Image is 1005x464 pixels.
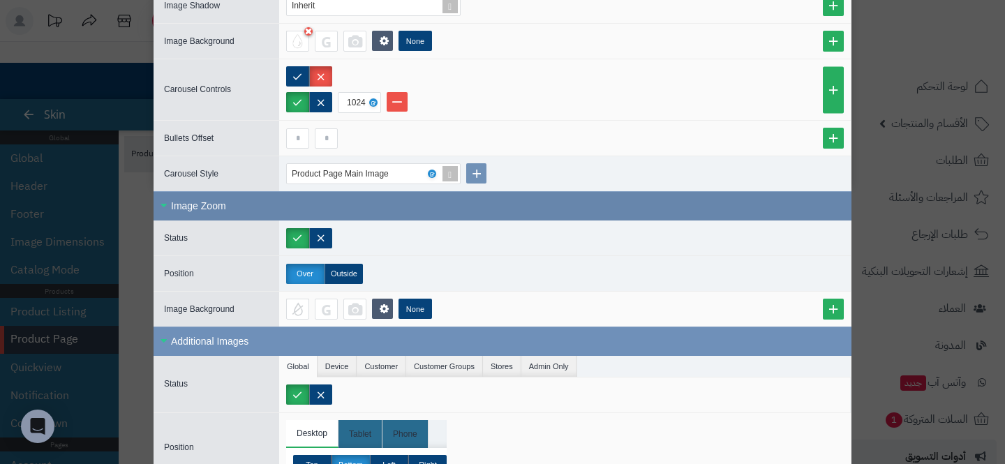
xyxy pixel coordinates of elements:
li: Stores [483,356,521,377]
span: Image Shadow [164,1,220,10]
div: Additional Images [154,327,851,356]
li: Device [318,356,357,377]
li: Global [279,356,318,377]
span: Image Background [164,304,234,314]
span: Image Background [164,36,234,46]
label: None [399,299,432,319]
span: Position [164,442,194,452]
span: Bullets Offset [164,133,214,143]
span: Status [164,379,188,389]
label: None [399,31,432,51]
li: Desktop [286,420,338,448]
span: Carousel Style [164,169,218,179]
li: Tablet [338,420,382,448]
span: Position [164,269,194,278]
span: Status [164,233,188,243]
label: Over [286,264,325,284]
div: Product Page Main Image [292,164,403,184]
span: Carousel Controls [164,84,231,94]
div: 1024 [343,93,373,112]
div: Open Intercom Messenger [21,410,54,443]
li: Customer [357,356,406,377]
li: Admin Only [521,356,577,377]
li: Customer Groups [406,356,483,377]
li: Phone [382,420,429,448]
label: Outside [325,264,363,284]
div: Image Zoom [154,191,851,220]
